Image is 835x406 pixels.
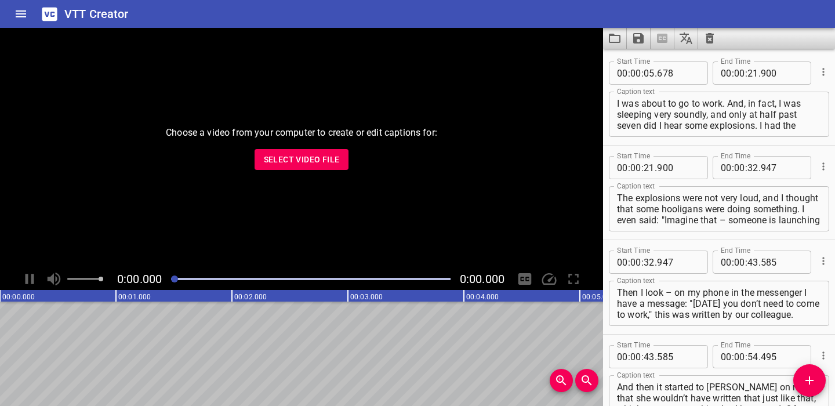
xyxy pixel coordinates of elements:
input: 54 [747,345,758,368]
div: Cue Options [816,340,829,371]
button: Select Video File [255,149,349,171]
div: Hide/Show Captions [514,268,536,290]
span: . [758,345,761,368]
span: Select Video File [264,153,340,167]
svg: Clear captions [703,31,717,45]
span: . [758,156,761,179]
text: 00:02.000 [234,293,267,301]
button: Clear captions [698,28,721,49]
span: : [732,345,734,368]
input: 32 [747,156,758,179]
input: 00 [721,61,732,85]
svg: Save captions to file [631,31,645,45]
button: Cue Options [816,253,831,269]
input: 00 [630,345,641,368]
text: 00:05.000 [582,293,615,301]
input: 00 [617,345,628,368]
span: : [745,251,747,274]
text: 00:04.000 [466,293,499,301]
input: 00 [630,61,641,85]
p: Choose a video from your computer to create or edit captions for: [166,126,437,140]
input: 05 [644,61,655,85]
h6: VTT Creator [64,5,129,23]
span: . [655,251,657,274]
span: : [641,345,644,368]
svg: Load captions from file [608,31,622,45]
button: Cue Options [816,348,831,363]
input: 00 [734,61,745,85]
input: 585 [761,251,803,274]
span: Select a video in the pane to the left, then you can automatically extract captions. [651,28,674,49]
button: Cue Options [816,159,831,174]
input: 00 [721,156,732,179]
input: 00 [617,251,628,274]
span: : [732,251,734,274]
textarea: Then I look – on my phone in the messenger I have a message: "[DATE] you don’t need to come to wo... [617,287,821,320]
textarea: I was about to go to work. And, in fact, I was sleeping very soundly, and only at half past seven... [617,98,821,131]
span: : [628,345,630,368]
span: . [655,61,657,85]
input: 947 [761,156,803,179]
button: Cue Options [816,64,831,79]
input: 00 [721,345,732,368]
input: 00 [617,61,628,85]
div: Cue Options [816,151,829,182]
input: 00 [721,251,732,274]
input: 00 [617,156,628,179]
input: 32 [644,251,655,274]
button: Load captions from file [603,28,627,49]
span: . [655,156,657,179]
input: 585 [657,345,699,368]
span: : [732,61,734,85]
span: : [641,251,644,274]
textarea: The explosions were not very loud, and I thought that some hooligans were doing something. I even... [617,193,821,226]
button: Zoom Out [575,369,598,392]
input: 43 [747,251,758,274]
input: 900 [761,61,803,85]
input: 00 [734,156,745,179]
div: Play progress [171,278,451,280]
span: : [628,61,630,85]
button: Translate captions [674,28,698,49]
button: Add Cue [793,364,826,397]
input: 21 [644,156,655,179]
span: : [745,156,747,179]
div: Toggle Full Screen [562,268,584,290]
span: : [732,156,734,179]
input: 00 [630,251,641,274]
svg: Translate captions [679,31,693,45]
input: 00 [734,345,745,368]
text: 00:00.000 [2,293,35,301]
text: 00:03.000 [350,293,383,301]
span: : [628,156,630,179]
span: . [758,251,761,274]
span: : [745,345,747,368]
span: . [758,61,761,85]
div: Cue Options [816,246,829,276]
button: Zoom In [550,369,573,392]
input: 495 [761,345,803,368]
span: : [628,251,630,274]
button: Save captions to file [627,28,651,49]
span: : [745,61,747,85]
span: . [655,345,657,368]
input: 00 [630,156,641,179]
input: 947 [657,251,699,274]
text: 00:01.000 [118,293,151,301]
div: Playback Speed [538,268,560,290]
span: : [641,156,644,179]
span: : [641,61,644,85]
input: 43 [644,345,655,368]
span: Current Time [117,272,162,286]
input: 00 [734,251,745,274]
input: 678 [657,61,699,85]
input: 900 [657,156,699,179]
div: Cue Options [816,57,829,87]
span: Video Duration [460,272,504,286]
input: 21 [747,61,758,85]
